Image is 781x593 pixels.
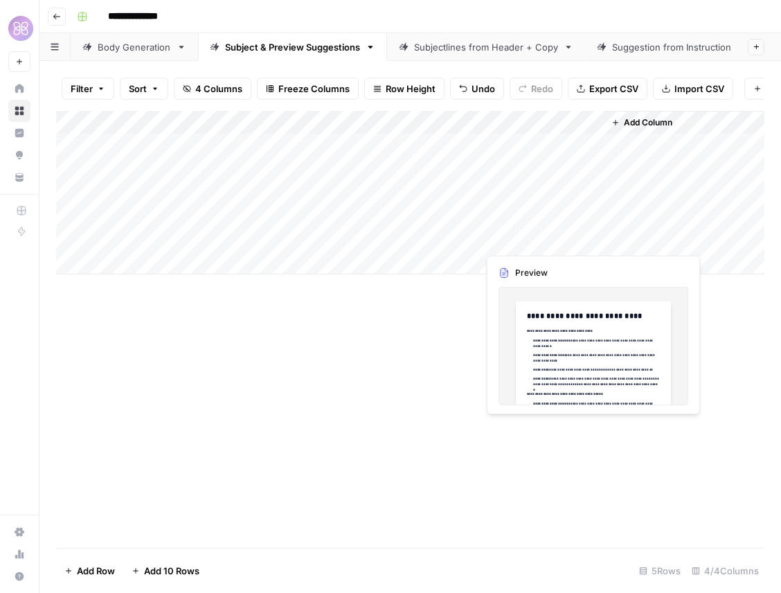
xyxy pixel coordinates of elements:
[120,78,168,100] button: Sort
[8,78,30,100] a: Home
[634,560,686,582] div: 5 Rows
[589,82,638,96] span: Export CSV
[8,565,30,587] button: Help + Support
[56,560,123,582] button: Add Row
[585,33,761,61] a: Suggestion from Instruction
[674,82,724,96] span: Import CSV
[195,82,242,96] span: 4 Columns
[450,78,504,100] button: Undo
[8,166,30,188] a: Your Data
[472,82,495,96] span: Undo
[278,82,350,96] span: Freeze Columns
[414,40,558,54] div: Subjectlines from Header + Copy
[8,144,30,166] a: Opportunities
[510,78,562,100] button: Redo
[77,564,115,578] span: Add Row
[62,78,114,100] button: Filter
[129,82,147,96] span: Sort
[624,116,672,129] span: Add Column
[568,78,647,100] button: Export CSV
[8,543,30,565] a: Usage
[198,33,387,61] a: Subject & Preview Suggestions
[653,78,733,100] button: Import CSV
[71,82,93,96] span: Filter
[98,40,171,54] div: Body Generation
[387,33,585,61] a: Subjectlines from Header + Copy
[144,564,199,578] span: Add 10 Rows
[8,16,33,41] img: HoneyLove Logo
[612,40,734,54] div: Suggestion from Instruction
[225,40,360,54] div: Subject & Preview Suggestions
[531,82,553,96] span: Redo
[257,78,359,100] button: Freeze Columns
[606,114,678,132] button: Add Column
[71,33,198,61] a: Body Generation
[8,521,30,543] a: Settings
[8,100,30,122] a: Browse
[174,78,251,100] button: 4 Columns
[123,560,208,582] button: Add 10 Rows
[8,11,30,46] button: Workspace: HoneyLove
[686,560,764,582] div: 4/4 Columns
[386,82,436,96] span: Row Height
[8,122,30,144] a: Insights
[364,78,445,100] button: Row Height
